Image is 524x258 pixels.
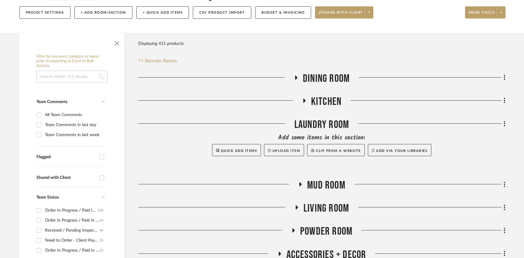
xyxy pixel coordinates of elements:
input: Search within 411 results [36,71,108,83]
button: Share with client [315,6,373,18]
button: Upload Item [264,144,304,156]
button: Reorder Rooms [138,57,177,65]
span: Team Comments [36,100,67,104]
div: Order in Progress / Paid In Full / Freight Due to Ship [45,216,100,225]
div: Flagged [36,155,96,160]
span: Living Room [303,202,349,215]
span: Dining Room [303,72,350,85]
div: (4) [100,226,103,235]
button: Project Settings [19,6,70,19]
div: Add some items in this section: [138,134,505,142]
button: CSV Product Import [193,6,251,19]
h6: Filter by keyword, category or name prior to exporting to Excel or Bulk Actions [36,54,108,69]
button: + Add Room/Section [74,6,132,19]
span: Quick Add Items [221,149,257,152]
div: Order In Progress / Paid In Full / Freight Quote Req'd [45,246,100,255]
button: + Quick Add Items [136,6,189,19]
span: Share with client [319,10,363,19]
div: Received / Pending Inspection [45,226,100,235]
div: Shared with Client [36,175,96,180]
div: Team Comments in last day [45,120,103,130]
span: Mud Room [307,179,345,192]
span: Powder Room [300,225,352,238]
span: Kitchen [311,95,341,108]
button: More tools [465,6,505,18]
button: Quick Add Items [212,144,261,156]
span: Team Status [36,195,59,199]
button: Close [111,36,123,48]
span: More tools [469,10,495,19]
div: (4) [100,216,103,225]
div: (1) [100,246,103,255]
button: Clip from a website [307,144,365,156]
button: Budget & Invoicing [255,6,311,19]
div: Order In Progress / Paid In Full w/ Freight, No Balance due [45,206,98,215]
button: Add via your libraries [368,144,432,156]
div: Team Comments in last week [45,130,103,140]
span: Reorder Rooms [145,57,177,65]
div: (18) [98,206,103,215]
div: Need to Order - Client Payment Received [45,236,100,245]
div: (1) [100,236,103,245]
div: All Team Comments [45,110,103,120]
div: Displaying 411 products [138,38,184,50]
